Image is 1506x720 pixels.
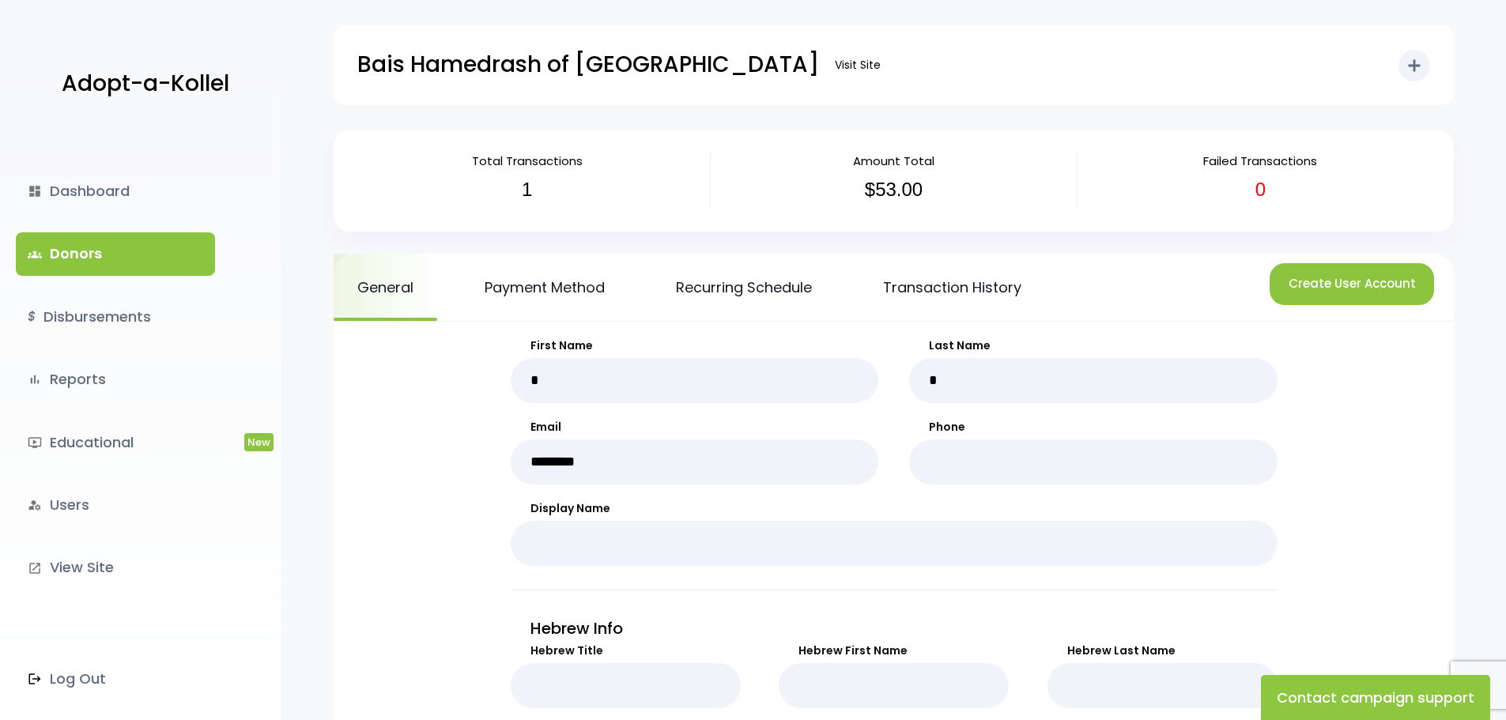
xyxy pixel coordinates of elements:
a: manage_accountsUsers [16,484,215,526]
span: New [244,433,274,451]
a: bar_chartReports [16,358,215,401]
span: Total Transactions [472,153,583,169]
a: groupsDonors [16,232,215,275]
h3: $53.00 [723,179,1065,202]
a: ondemand_videoEducationalNew [16,421,215,464]
a: launchView Site [16,546,215,589]
i: dashboard [28,184,42,198]
label: Hebrew Last Name [1047,643,1278,659]
i: bar_chart [28,372,42,386]
a: dashboardDashboard [16,170,215,213]
p: Bais Hamedrash of [GEOGRAPHIC_DATA] [357,45,819,85]
label: Hebrew Title [511,643,741,659]
label: Display Name [511,500,1278,517]
label: Last Name [909,337,1278,354]
button: add [1398,50,1430,81]
i: launch [28,561,42,575]
i: ondemand_video [28,435,42,450]
a: Log Out [16,658,215,700]
i: manage_accounts [28,498,42,512]
p: Hebrew Info [511,614,1278,643]
a: Visit Site [827,50,889,81]
a: General [334,254,437,321]
label: Hebrew First Name [779,643,1009,659]
label: First Name [511,337,879,354]
p: Adopt-a-Kollel [62,64,229,104]
label: Email [511,419,879,435]
a: Adopt-a-Kollel [54,46,229,123]
i: $ [28,306,36,329]
a: Recurring Schedule [652,254,836,321]
button: Contact campaign support [1261,675,1490,720]
a: $Disbursements [16,296,215,338]
button: Create User Account [1270,263,1434,305]
h3: 0 [1089,179,1432,202]
a: Transaction History [859,254,1045,321]
label: Phone [909,419,1278,435]
span: Amount Total [853,153,934,169]
span: Failed Transactions [1203,153,1317,169]
i: add [1405,56,1424,75]
span: groups [28,247,42,262]
a: Payment Method [461,254,628,321]
h3: 1 [356,179,698,202]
